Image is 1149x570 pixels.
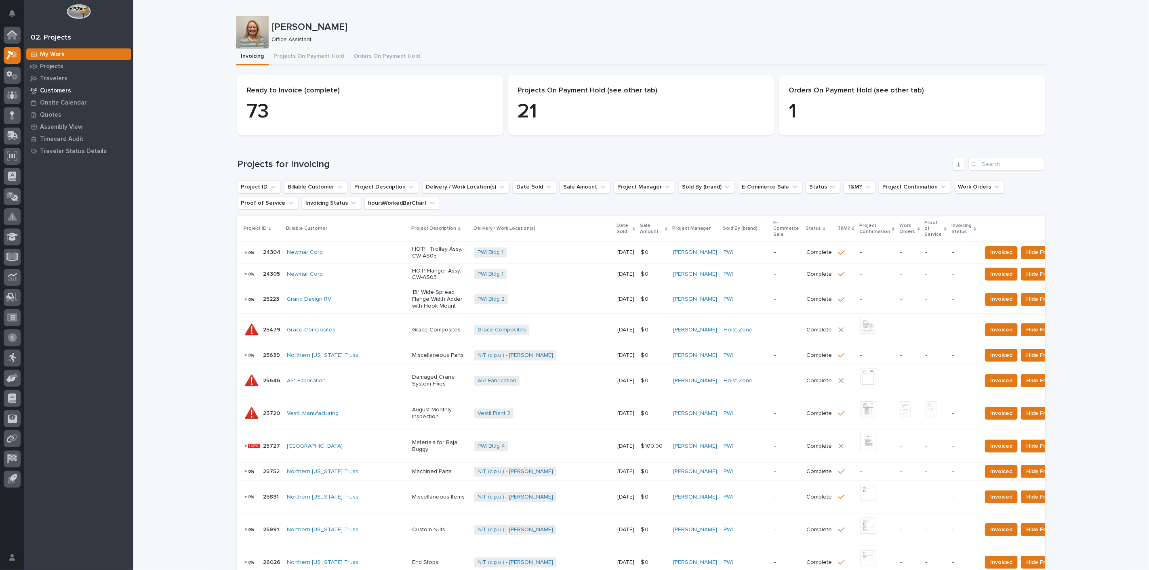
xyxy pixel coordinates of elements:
[901,494,919,501] p: -
[247,100,494,124] p: 73
[263,441,282,450] p: 25727
[806,296,832,303] p: Complete
[954,180,1004,193] button: Work Orders
[302,197,361,210] button: Invoicing Status
[724,443,733,450] a: PWI
[724,249,733,256] a: PWI
[985,246,1018,259] button: Invoiced
[1026,525,1064,534] span: Hide From List
[617,410,634,417] p: [DATE]
[24,109,133,121] a: Quotes
[24,60,133,72] a: Projects
[724,271,733,278] a: PWI
[641,409,650,417] p: $ 0
[237,197,299,210] button: Proof of Service
[412,439,468,453] p: Materials for Baja Buggy
[287,377,326,384] a: A51 Fabrication
[806,249,832,256] p: Complete
[925,218,942,239] p: Proof of Service
[806,410,832,417] p: Complete
[422,180,509,193] button: Delivery / Work Location(s)
[617,221,631,236] p: Date Sold
[237,463,1082,481] tr: 2575225752 Northern [US_STATE] Truss Machined PartsNIT (c.p.u.) - [PERSON_NAME] [DATE]$ 0$ 0 [PER...
[24,48,133,60] a: My Work
[287,410,339,417] a: Vestil Manufacturing
[237,180,281,193] button: Project ID
[349,48,425,65] button: Orders On Payment Hold
[838,224,850,233] p: T&M?
[263,557,282,566] p: 26026
[952,468,975,475] p: -
[1021,407,1069,420] button: Hide From List
[901,377,919,384] p: -
[473,224,535,233] p: Delivery / Work Location(s)
[617,327,634,333] p: [DATE]
[901,443,919,450] p: -
[985,465,1018,478] button: Invoiced
[237,430,1082,463] tr: 2572725727 [GEOGRAPHIC_DATA] Materials for Baja BuggyPWI Bldg 4 [DATE]$ 100.00$ 100.00 [PERSON_NA...
[773,218,801,239] p: E-Commerce Sale
[641,376,650,384] p: $ 0
[1026,247,1064,257] span: Hide From List
[641,350,650,359] p: $ 0
[24,72,133,84] a: Travelers
[1021,323,1069,336] button: Hide From List
[990,441,1012,451] span: Invoiced
[952,494,975,501] p: -
[990,409,1012,418] span: Invoiced
[1026,269,1064,279] span: Hide From List
[806,224,821,233] p: Status
[412,526,468,533] p: Custom Nuts
[617,468,634,475] p: [DATE]
[985,374,1018,387] button: Invoiced
[478,271,503,278] a: PWI Bldg 1
[40,148,107,155] p: Traveler Status Details
[287,352,358,359] a: Northern [US_STATE] Truss
[478,410,510,417] a: Vestil Plant 2
[951,221,972,236] p: Invoicing Status
[40,111,61,119] p: Quotes
[926,377,946,384] p: -
[860,468,894,475] p: -
[774,526,800,533] p: -
[985,323,1018,336] button: Invoiced
[1021,440,1069,453] button: Hide From List
[478,559,553,566] a: NIT (c.p.u.) - [PERSON_NAME]
[478,443,505,450] a: PWI Bldg 4
[774,468,800,475] p: -
[806,443,832,450] p: Complete
[738,180,802,193] button: E-Commerce Sale
[952,271,975,278] p: -
[901,352,919,359] p: -
[952,559,975,566] p: -
[985,349,1018,362] button: Invoiced
[263,409,282,417] p: 25720
[412,468,468,475] p: Machined Parts
[617,271,634,278] p: [DATE]
[263,247,282,256] p: 24304
[1026,294,1064,304] span: Hide From List
[641,492,650,501] p: $ 0
[774,327,800,333] p: -
[263,325,282,333] p: 25479
[287,494,358,501] a: Northern [US_STATE] Truss
[774,271,800,278] p: -
[617,559,634,566] p: [DATE]
[287,526,358,533] a: Northern [US_STATE] Truss
[774,352,800,359] p: -
[1026,557,1064,567] span: Hide From List
[412,327,468,333] p: Grace Composites
[237,513,1082,546] tr: 2599125991 Northern [US_STATE] Truss Custom NutsNIT (c.p.u.) - [PERSON_NAME] [DATE]$ 0$ 0 [PERSON...
[478,494,553,501] a: NIT (c.p.u.) - [PERSON_NAME]
[263,525,281,533] p: 25991
[672,224,711,233] p: Project Manager
[518,86,765,95] p: Projects On Payment Hold (see other tab)
[641,467,650,475] p: $ 0
[1026,376,1064,386] span: Hide From List
[237,242,1082,264] tr: 2430424304 Newmar Corp HOT!! Trolley Assy. CW-AS05PWI Bldg 1 [DATE]$ 0$ 0 [PERSON_NAME] PWI -Comp...
[990,525,1012,534] span: Invoiced
[40,136,83,143] p: Timecard Audit
[678,180,735,193] button: Sold By (brand)
[4,5,21,22] button: Notifications
[641,269,650,278] p: $ 0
